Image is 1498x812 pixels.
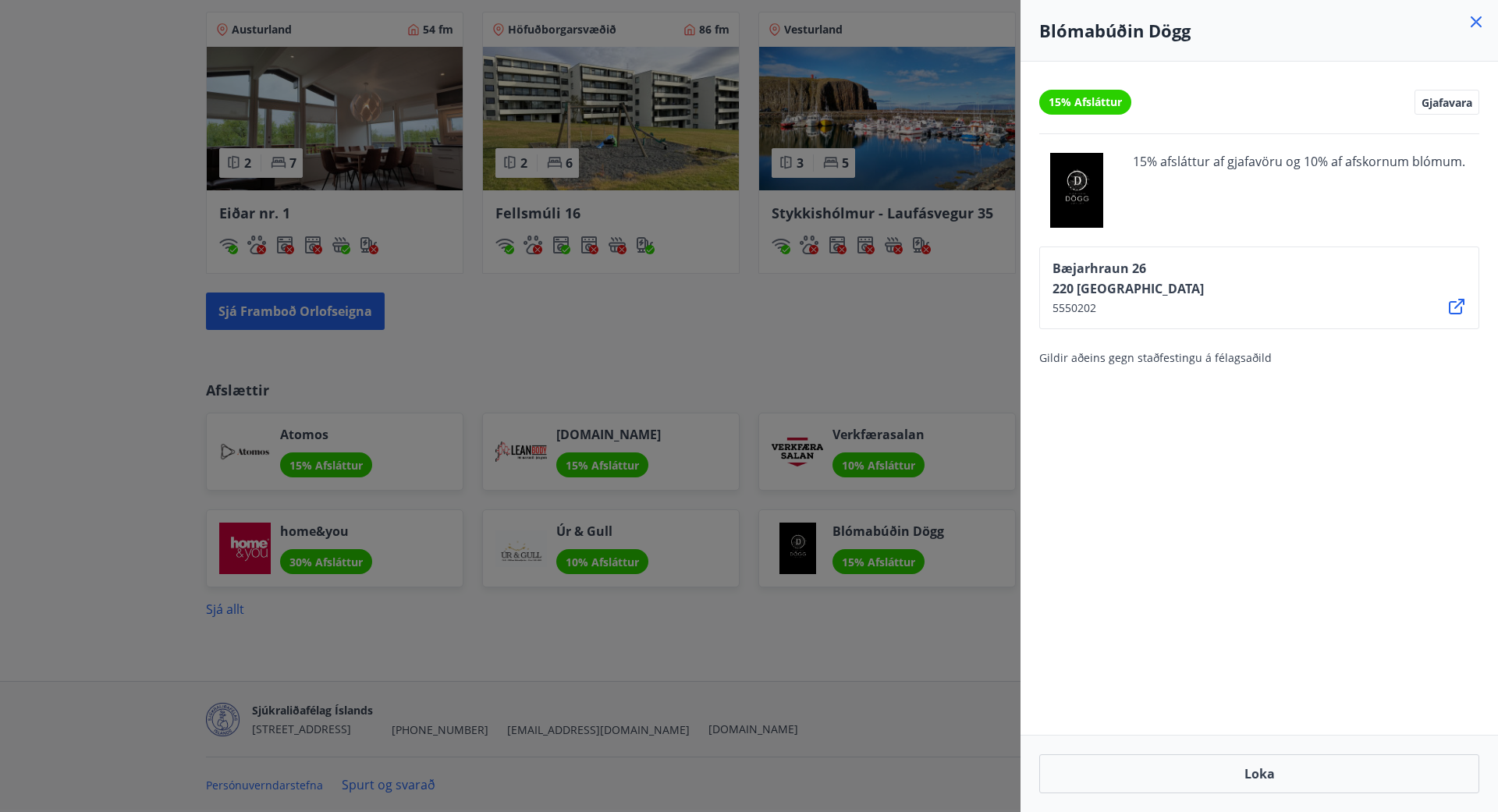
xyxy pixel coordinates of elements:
span: 15% Afsláttur [1049,94,1122,110]
span: 220 [GEOGRAPHIC_DATA] [1053,280,1204,297]
span: 15% afsláttur af gjafavöru og 10% af afskornum blómum. [1133,153,1465,228]
span: Bæjarhraun 26 [1053,260,1204,277]
span: Gildir aðeins gegn staðfestingu á félagsaðild [1039,350,1272,365]
button: Loka [1039,754,1479,793]
span: Gjafavara [1422,95,1472,109]
h4: Blómabúðin Dögg [1039,19,1479,42]
span: 5550202 [1053,300,1204,316]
